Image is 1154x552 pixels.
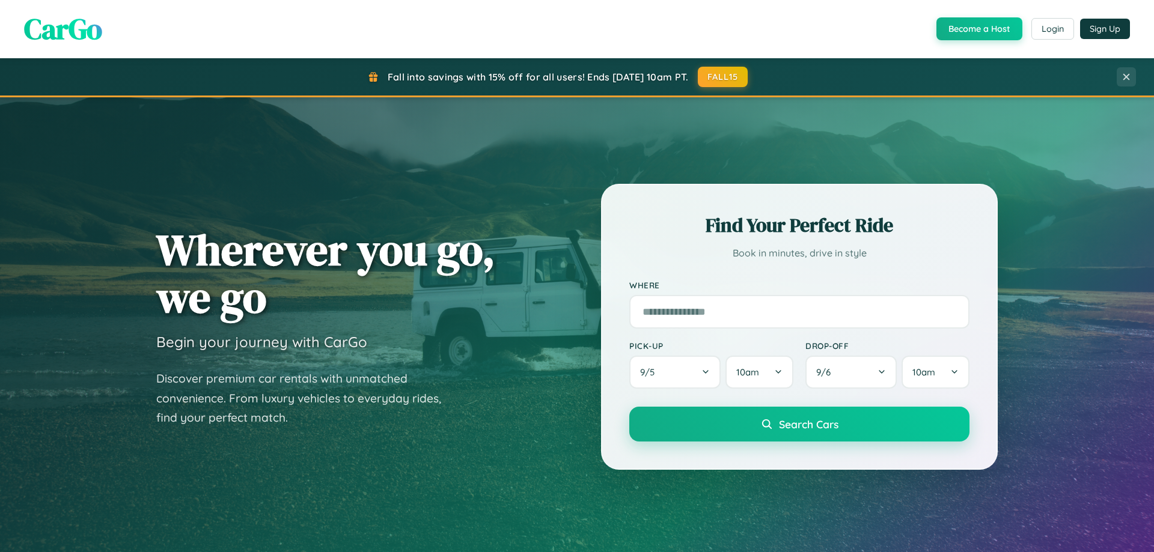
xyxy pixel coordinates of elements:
[24,9,102,49] span: CarGo
[805,341,969,351] label: Drop-off
[629,341,793,351] label: Pick-up
[388,71,689,83] span: Fall into savings with 15% off for all users! Ends [DATE] 10am PT.
[779,417,838,431] span: Search Cars
[1080,19,1130,39] button: Sign Up
[156,226,495,321] h1: Wherever you go, we go
[629,356,721,389] button: 9/5
[902,356,969,389] button: 10am
[736,366,759,378] span: 10am
[629,244,969,262] p: Book in minutes, drive in style
[936,17,1022,40] button: Become a Host
[912,366,935,378] span: 10am
[629,407,969,441] button: Search Cars
[629,212,969,238] h2: Find Your Perfect Ride
[725,356,793,389] button: 10am
[816,366,837,378] span: 9 / 6
[156,369,457,428] p: Discover premium car rentals with unmatched convenience. From luxury vehicles to everyday rides, ...
[629,280,969,290] label: Where
[640,366,661,378] span: 9 / 5
[805,356,897,389] button: 9/6
[698,67,748,87] button: FALL15
[1031,18,1074,40] button: Login
[156,333,367,351] h3: Begin your journey with CarGo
